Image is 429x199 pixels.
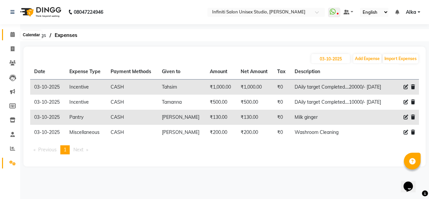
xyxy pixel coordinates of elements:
[311,54,350,63] input: PLACEHOLDER.DATE
[206,125,237,140] td: ₹200.00
[38,147,57,153] span: Previous
[291,125,390,140] td: Washroom Cleaning
[273,80,291,95] td: ₹0
[158,125,206,140] td: [PERSON_NAME]
[273,95,291,110] td: ₹0
[273,110,291,125] td: ₹0
[237,64,273,80] th: Net Amount
[30,80,65,95] td: 03-10-2025
[291,80,390,95] td: DAily target Completed....20000/- [DATE]
[107,110,158,125] td: CASH
[107,125,158,140] td: CASH
[65,110,107,125] td: Pantry
[21,31,42,39] div: Calendar
[107,64,158,80] th: Payment Methods
[158,80,206,95] td: Tahsim
[158,95,206,110] td: Tamanna
[107,95,158,110] td: CASH
[206,110,237,125] td: ₹130.00
[107,80,158,95] td: CASH
[237,80,273,95] td: ₹1,000.00
[65,80,107,95] td: Incentive
[383,54,418,63] button: Import Expenses
[406,9,416,16] span: Alka
[30,95,65,110] td: 03-10-2025
[291,110,390,125] td: Milk ginger
[30,64,65,80] th: Date
[158,64,206,80] th: Given to
[17,3,63,21] img: logo
[30,125,65,140] td: 03-10-2025
[51,29,81,41] span: Expenses
[237,95,273,110] td: ₹500.00
[353,54,381,63] button: Add Expense
[30,110,65,125] td: 03-10-2025
[206,95,237,110] td: ₹500.00
[74,3,103,21] b: 08047224946
[73,147,83,153] span: Next
[65,64,107,80] th: Expense Type
[291,64,390,80] th: Description
[291,95,390,110] td: DAily target Completed....10000/- [DATE]
[65,95,107,110] td: Incentive
[273,64,291,80] th: Tax
[65,125,107,140] td: Miscellaneous
[237,110,273,125] td: ₹130.00
[206,80,237,95] td: ₹1,000.00
[401,172,422,192] iframe: chat widget
[30,145,419,154] nav: Pagination
[237,125,273,140] td: ₹200.00
[273,125,291,140] td: ₹0
[64,147,66,153] span: 1
[158,110,206,125] td: [PERSON_NAME]
[206,64,237,80] th: Amount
